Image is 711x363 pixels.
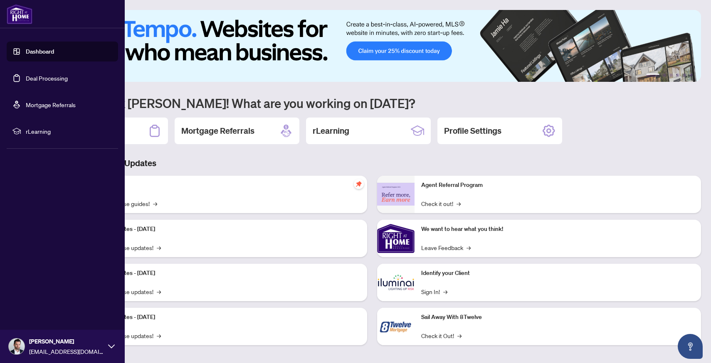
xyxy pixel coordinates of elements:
button: 6 [689,74,693,77]
span: → [157,331,161,340]
p: Platform Updates - [DATE] [87,269,360,278]
img: Agent Referral Program [377,183,415,206]
span: rLearning [26,127,112,136]
img: logo [7,4,32,24]
span: → [457,331,462,340]
p: Platform Updates - [DATE] [87,225,360,234]
p: Self-Help [87,181,360,190]
a: Sign In!→ [421,287,447,296]
h2: rLearning [313,125,349,137]
span: → [157,287,161,296]
a: Check it out!→ [421,199,461,208]
h2: Mortgage Referrals [181,125,254,137]
a: Mortgage Referrals [26,101,76,108]
button: 2 [663,74,666,77]
span: → [153,199,157,208]
a: Leave Feedback→ [421,243,471,252]
span: → [457,199,461,208]
button: 4 [676,74,679,77]
a: Check it Out!→ [421,331,462,340]
span: [EMAIL_ADDRESS][DOMAIN_NAME] [29,347,104,356]
a: Deal Processing [26,74,68,82]
button: 5 [683,74,686,77]
img: Identify your Client [377,264,415,301]
span: → [443,287,447,296]
a: Dashboard [26,48,54,55]
h2: Profile Settings [444,125,501,137]
button: Open asap [678,334,703,359]
span: → [467,243,471,252]
img: We want to hear what you think! [377,220,415,257]
p: We want to hear what you think! [421,225,694,234]
span: [PERSON_NAME] [29,337,104,346]
span: pushpin [354,179,364,189]
h1: Welcome back [PERSON_NAME]! What are you working on [DATE]? [43,95,701,111]
button: 3 [669,74,673,77]
p: Agent Referral Program [421,181,694,190]
p: Sail Away With 8Twelve [421,313,694,322]
h3: Brokerage & Industry Updates [43,157,701,169]
button: 1 [646,74,659,77]
span: → [157,243,161,252]
p: Identify your Client [421,269,694,278]
img: Sail Away With 8Twelve [377,308,415,345]
img: Slide 0 [43,10,701,82]
p: Platform Updates - [DATE] [87,313,360,322]
img: Profile Icon [9,338,25,354]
